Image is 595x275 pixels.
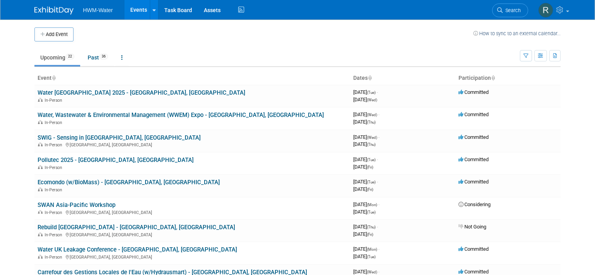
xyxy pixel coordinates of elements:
div: [GEOGRAPHIC_DATA], [GEOGRAPHIC_DATA] [38,209,347,215]
th: Event [34,72,350,85]
span: (Tue) [367,210,376,214]
span: - [378,201,379,207]
span: - [378,269,379,275]
span: (Tue) [367,255,376,259]
a: Sort by Participation Type [491,75,495,81]
img: In-Person Event [38,210,43,214]
span: Search [503,7,521,13]
img: In-Person Event [38,165,43,169]
img: In-Person Event [38,232,43,236]
img: In-Person Event [38,120,43,124]
span: [DATE] [353,231,373,237]
span: - [377,89,378,95]
button: Add Event [34,27,74,41]
img: In-Person Event [38,142,43,146]
span: [DATE] [353,89,378,95]
span: In-Person [45,232,65,237]
span: In-Person [45,142,65,147]
a: Sort by Event Name [52,75,56,81]
span: [DATE] [353,201,379,207]
a: Water [GEOGRAPHIC_DATA] 2025 - [GEOGRAPHIC_DATA], [GEOGRAPHIC_DATA] [38,89,245,96]
span: Committed [458,89,489,95]
span: (Thu) [367,120,376,124]
span: [DATE] [353,134,379,140]
span: - [378,134,379,140]
span: (Fri) [367,232,373,237]
span: (Tue) [367,180,376,184]
span: (Thu) [367,225,376,229]
span: (Mon) [367,247,377,252]
span: In-Person [45,98,65,103]
a: Pollutec 2025 - [GEOGRAPHIC_DATA], [GEOGRAPHIC_DATA] [38,156,194,164]
a: SWIG - Sensing in [GEOGRAPHIC_DATA], [GEOGRAPHIC_DATA] [38,134,201,141]
span: In-Person [45,165,65,170]
img: In-Person Event [38,98,43,102]
span: [DATE] [353,97,377,102]
span: [DATE] [353,209,376,215]
span: Committed [458,111,489,117]
div: [GEOGRAPHIC_DATA], [GEOGRAPHIC_DATA] [38,141,347,147]
span: [DATE] [353,156,378,162]
div: [GEOGRAPHIC_DATA], [GEOGRAPHIC_DATA] [38,231,347,237]
span: [DATE] [353,246,379,252]
span: HWM-Water [83,7,113,13]
span: In-Person [45,210,65,215]
span: 22 [66,54,74,59]
img: ExhibitDay [34,7,74,14]
th: Dates [350,72,455,85]
a: Water, Wastewater & Environmental Management (WWEM) Expo - [GEOGRAPHIC_DATA], [GEOGRAPHIC_DATA] [38,111,324,119]
span: In-Person [45,187,65,192]
a: How to sync to an external calendar... [473,31,561,36]
span: In-Person [45,120,65,125]
span: Committed [458,269,489,275]
a: Sort by Start Date [368,75,372,81]
div: [GEOGRAPHIC_DATA], [GEOGRAPHIC_DATA] [38,253,347,260]
span: [DATE] [353,179,378,185]
a: SWAN Asia-Pacific Workshop [38,201,115,208]
span: (Wed) [367,270,377,274]
a: Upcoming22 [34,50,80,65]
span: 36 [99,54,108,59]
a: Rebuild [GEOGRAPHIC_DATA] - [GEOGRAPHIC_DATA], [GEOGRAPHIC_DATA] [38,224,235,231]
span: [DATE] [353,119,376,125]
a: Past36 [82,50,114,65]
a: Search [492,4,528,17]
span: [DATE] [353,224,378,230]
span: (Wed) [367,135,377,140]
img: In-Person Event [38,255,43,259]
span: In-Person [45,255,65,260]
a: Water UK Leakage Conference - [GEOGRAPHIC_DATA], [GEOGRAPHIC_DATA] [38,246,237,253]
span: - [378,111,379,117]
span: - [377,156,378,162]
span: Committed [458,179,489,185]
span: [DATE] [353,269,379,275]
span: Considering [458,201,491,207]
th: Participation [455,72,561,85]
span: (Wed) [367,113,377,117]
span: [DATE] [353,253,376,259]
span: [DATE] [353,186,373,192]
span: Committed [458,246,489,252]
span: [DATE] [353,141,376,147]
span: - [377,224,378,230]
span: (Tue) [367,90,376,95]
span: (Fri) [367,187,373,192]
span: Committed [458,134,489,140]
img: Rhys Salkeld [538,3,553,18]
span: (Wed) [367,98,377,102]
span: (Fri) [367,165,373,169]
img: In-Person Event [38,187,43,191]
span: (Mon) [367,203,377,207]
span: Not Going [458,224,486,230]
a: Ecomondo (w/BioMass) - [GEOGRAPHIC_DATA], [GEOGRAPHIC_DATA] [38,179,220,186]
span: (Thu) [367,142,376,147]
span: [DATE] [353,164,373,170]
span: Committed [458,156,489,162]
span: [DATE] [353,111,379,117]
span: - [377,179,378,185]
span: - [378,246,379,252]
span: (Tue) [367,158,376,162]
